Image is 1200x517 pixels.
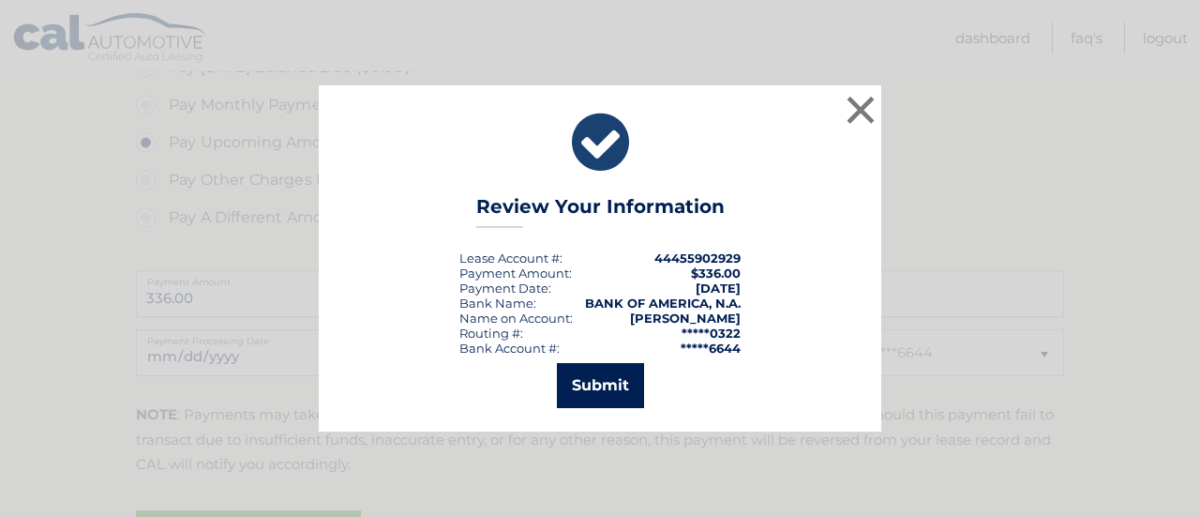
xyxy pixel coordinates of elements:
strong: 44455902929 [654,251,741,266]
span: Payment Date [459,281,548,296]
div: Name on Account: [459,311,573,326]
div: Bank Name: [459,296,536,311]
span: $336.00 [691,266,741,281]
div: Lease Account #: [459,251,562,266]
div: Routing #: [459,326,523,341]
button: Submit [557,363,644,408]
strong: [PERSON_NAME] [630,311,741,326]
strong: BANK OF AMERICA, N.A. [585,296,741,311]
div: Bank Account #: [459,341,560,356]
span: [DATE] [696,281,741,296]
div: Payment Amount: [459,266,572,281]
h3: Review Your Information [476,195,725,228]
button: × [842,91,879,129]
div: : [459,281,551,296]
